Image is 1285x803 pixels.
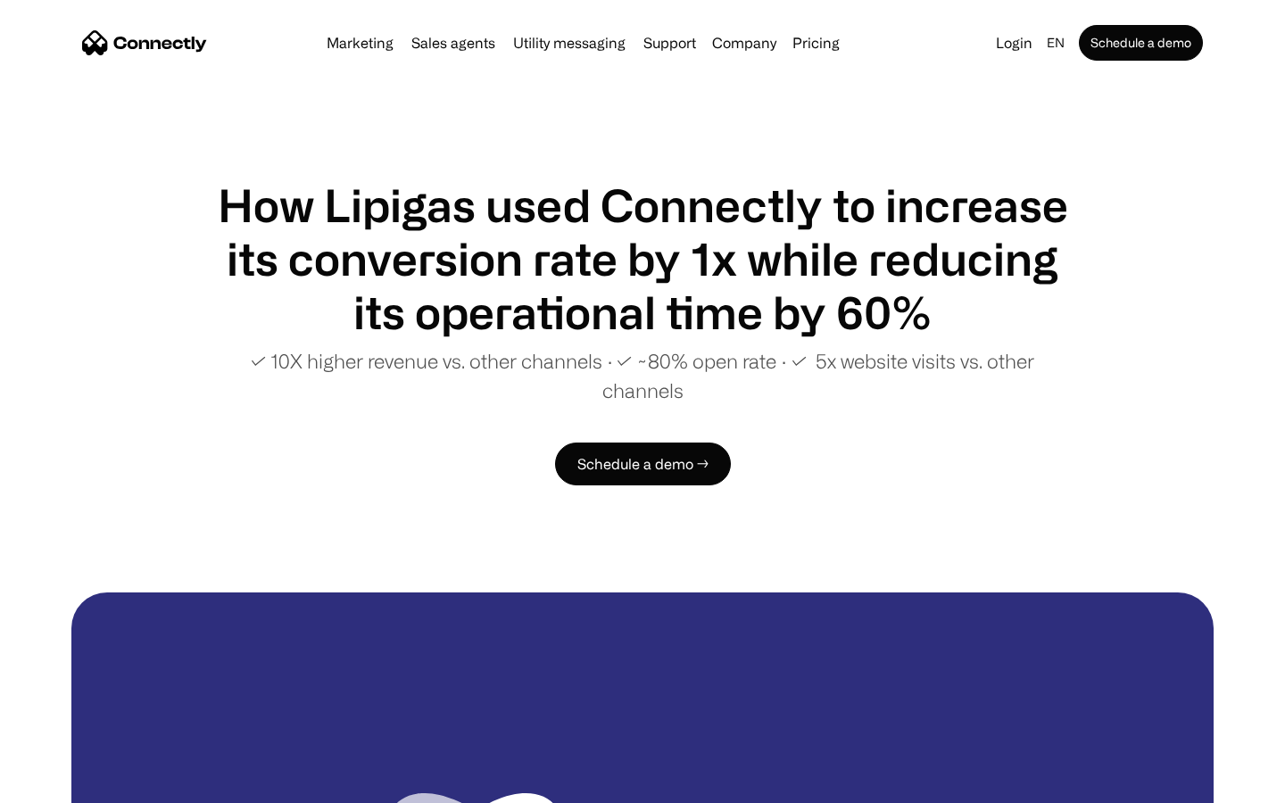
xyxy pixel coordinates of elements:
div: en [1047,30,1065,55]
div: en [1040,30,1075,55]
div: Company [707,30,782,55]
a: Pricing [785,36,847,50]
a: Sales agents [404,36,502,50]
h1: How Lipigas used Connectly to increase its conversion rate by 1x while reducing its operational t... [214,178,1071,339]
aside: Language selected: English [18,770,107,797]
ul: Language list [36,772,107,797]
p: ✓ 10X higher revenue vs. other channels ∙ ✓ ~80% open rate ∙ ✓ 5x website visits vs. other channels [214,346,1071,405]
a: home [82,29,207,56]
a: Marketing [319,36,401,50]
a: Login [989,30,1040,55]
a: Schedule a demo [1079,25,1203,61]
a: Schedule a demo → [555,443,731,485]
div: Company [712,30,776,55]
a: Utility messaging [506,36,633,50]
a: Support [636,36,703,50]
